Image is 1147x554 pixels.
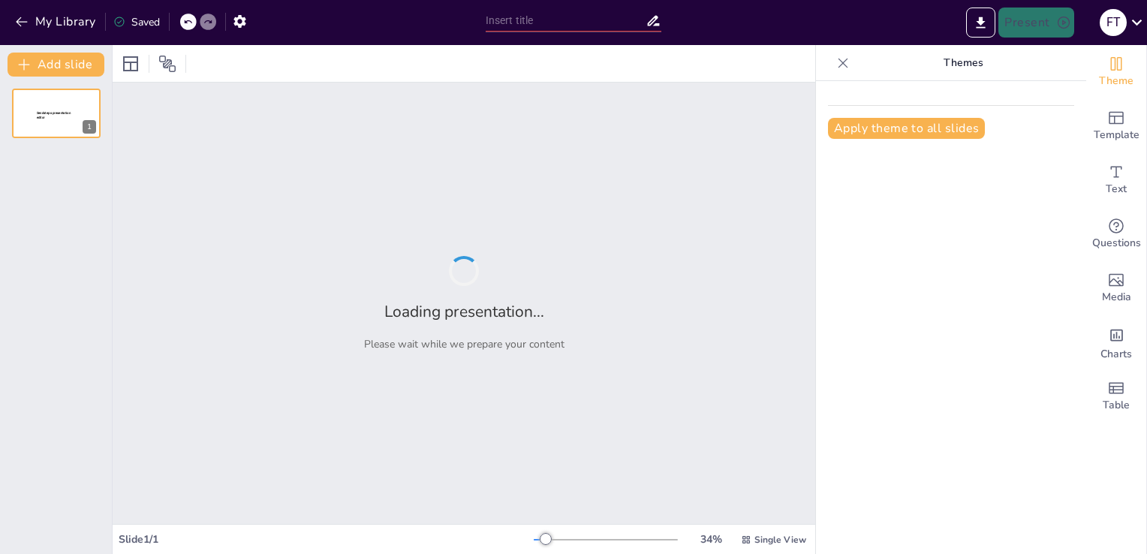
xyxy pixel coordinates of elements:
input: Insert title [486,10,646,32]
div: Get real-time input from your audience [1086,207,1146,261]
button: My Library [11,10,102,34]
span: Theme [1099,73,1133,89]
div: 1 [83,120,96,134]
div: Add images, graphics, shapes or video [1086,261,1146,315]
span: Text [1106,181,1127,197]
button: Apply theme to all slides [828,118,985,139]
span: Single View [754,534,806,546]
button: Export to PowerPoint [966,8,995,38]
span: Sendsteps presentation editor [37,111,71,119]
div: Layout [119,52,143,76]
div: 34 % [693,532,729,546]
div: Add ready made slides [1086,99,1146,153]
button: f t [1100,8,1127,38]
span: Template [1094,127,1139,143]
div: Change the overall theme [1086,45,1146,99]
h2: Loading presentation... [384,301,544,322]
div: Add charts and graphs [1086,315,1146,369]
div: f t [1100,9,1127,36]
p: Please wait while we prepare your content [364,337,564,351]
button: Present [998,8,1073,38]
span: Position [158,55,176,73]
div: Add a table [1086,369,1146,423]
div: 1 [12,89,101,138]
span: Table [1103,397,1130,414]
span: Media [1102,289,1131,306]
div: Add text boxes [1086,153,1146,207]
button: Add slide [8,53,104,77]
span: Questions [1092,235,1141,251]
div: Saved [113,15,160,29]
div: Slide 1 / 1 [119,532,534,546]
p: Themes [855,45,1071,81]
span: Charts [1100,346,1132,363]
